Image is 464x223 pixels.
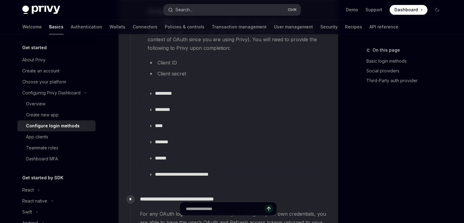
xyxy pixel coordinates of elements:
[49,20,63,34] a: Basics
[432,5,442,15] button: Toggle dark mode
[346,7,358,13] a: Demo
[365,7,382,13] a: Support
[26,144,58,152] div: Teammate roles
[17,54,95,65] a: About Privy
[369,20,398,34] a: API reference
[390,5,427,15] a: Dashboard
[22,20,42,34] a: Welcome
[17,142,95,153] a: Teammate roles
[366,66,447,76] a: Social providers
[17,120,95,131] a: Configure login methods
[165,20,204,34] a: Policies & controls
[17,76,95,87] a: Choose your platform
[264,204,273,213] button: Send message
[110,20,125,34] a: Wallets
[17,185,95,196] button: Toggle React section
[274,20,313,34] a: User management
[26,111,59,119] div: Create new app
[148,69,323,78] li: Client secret
[133,20,157,34] a: Connectors
[372,46,400,54] span: On this page
[17,207,95,218] button: Toggle Swift section
[212,20,267,34] a: Transaction management
[26,133,48,141] div: App clients
[22,44,47,51] h5: Get started
[26,122,80,130] div: Configure login methods
[186,202,264,215] input: Ask a question...
[22,56,45,64] div: About Privy
[345,20,362,34] a: Recipes
[394,7,418,13] span: Dashboard
[22,186,34,194] div: React
[288,7,297,12] span: Ctrl K
[17,65,95,76] a: Create an account
[175,6,192,13] div: Search...
[22,67,59,75] div: Create an account
[26,155,58,163] div: Dashboard MFA
[22,208,32,216] div: Swift
[17,153,95,164] a: Dashboard MFA
[164,4,300,15] button: Open search
[320,20,338,34] a: Security
[17,98,95,109] a: Overview
[22,78,66,86] div: Choose your platform
[22,174,63,181] h5: Get started by SDK
[17,131,95,142] a: App clients
[26,100,45,108] div: Overview
[366,56,447,66] a: Basic login methods
[148,58,323,67] li: Client ID
[148,18,323,52] span: Follow guide. When you are creating your app, make sure to specify for your app type (it will be ...
[71,20,102,34] a: Authentication
[366,76,447,86] a: Third-Party auth provider
[22,5,60,14] img: dark logo
[17,109,95,120] a: Create new app
[22,197,47,205] div: React native
[22,89,81,97] div: Configuring Privy Dashboard
[17,87,95,98] button: Toggle Configuring Privy Dashboard section
[17,196,95,207] button: Toggle React native section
